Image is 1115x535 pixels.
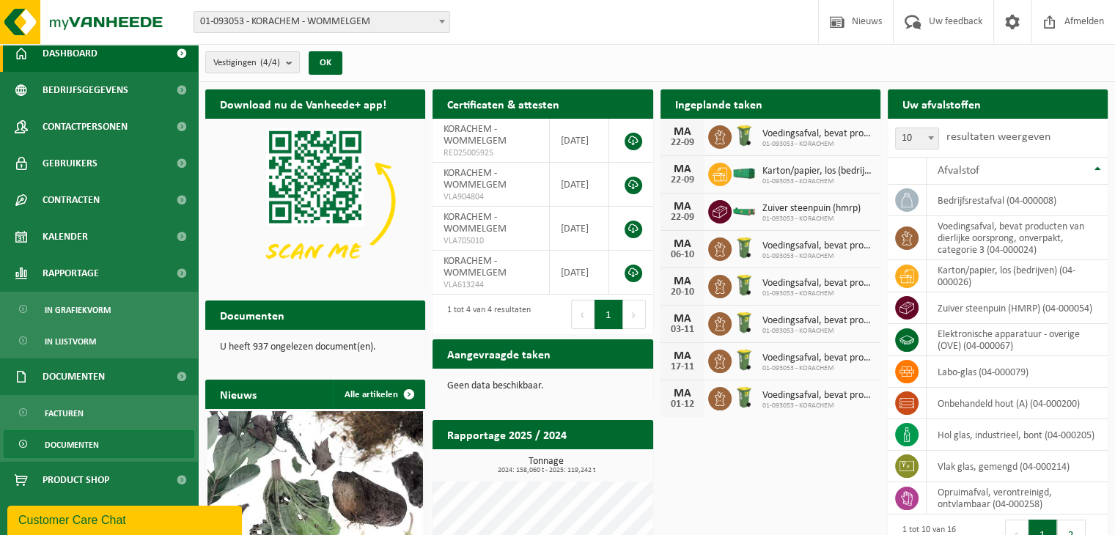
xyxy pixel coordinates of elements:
a: In lijstvorm [4,327,194,355]
div: 06-10 [668,250,697,260]
img: Download de VHEPlus App [205,119,425,284]
span: Documenten [43,358,105,395]
td: voedingsafval, bevat producten van dierlijke oorsprong, onverpakt, categorie 3 (04-000024) [927,216,1108,260]
button: Previous [571,300,595,329]
div: MA [668,238,697,250]
p: Geen data beschikbaar. [447,381,638,391]
span: Documenten [45,431,99,459]
span: Bedrijfsgegevens [43,72,128,108]
span: Voedingsafval, bevat producten van dierlijke oorsprong, onverpakt, categorie 3 [762,315,873,327]
span: VLA705010 [444,235,537,247]
a: Documenten [4,430,194,458]
label: resultaten weergeven [946,131,1050,143]
span: 01-093053 - KORACHEM [762,252,873,261]
span: 01-093053 - KORACHEM - WOMMELGEM [194,11,450,33]
span: Voedingsafval, bevat producten van dierlijke oorsprong, onverpakt, categorie 3 [762,278,873,289]
img: WB-0140-HPE-GN-50 [732,385,757,410]
span: Afvalstof [938,165,979,177]
span: Karton/papier, los (bedrijven) [762,166,873,177]
a: Facturen [4,399,194,427]
span: Contactpersonen [43,108,128,145]
img: WB-0140-HPE-GN-50 [732,273,757,298]
div: 01-12 [668,399,697,410]
h2: Uw afvalstoffen [888,89,996,118]
div: MA [668,276,697,287]
img: HK-XA-30-GN-00 [732,166,757,180]
span: 2024: 158,060 t - 2025: 119,242 t [440,467,652,474]
img: WB-0140-HPE-GN-50 [732,123,757,148]
td: labo-glas (04-000079) [927,356,1108,388]
div: MA [668,163,697,175]
span: KORACHEM - WOMMELGEM [444,256,507,278]
span: Voedingsafval, bevat producten van dierlijke oorsprong, onverpakt, categorie 3 [762,240,873,252]
td: [DATE] [550,163,610,207]
span: In grafiekvorm [45,296,111,324]
span: Dashboard [43,35,97,72]
span: Facturen [45,399,84,427]
span: Voedingsafval, bevat producten van dierlijke oorsprong, onverpakt, categorie 3 [762,390,873,402]
span: 01-093053 - KORACHEM [762,402,873,410]
td: opruimafval, verontreinigd, ontvlambaar (04-000258) [927,482,1108,514]
div: 22-09 [668,138,697,148]
span: VLA904804 [444,191,537,203]
td: bedrijfsrestafval (04-000008) [927,185,1108,216]
td: [DATE] [550,251,610,295]
div: 20-10 [668,287,697,298]
td: elektronische apparatuur - overige (OVE) (04-000067) [927,324,1108,356]
div: MA [668,126,697,138]
span: KORACHEM - WOMMELGEM [444,212,507,235]
h2: Download nu de Vanheede+ app! [205,89,401,118]
div: MA [668,313,697,325]
button: Next [623,300,646,329]
div: 17-11 [668,362,697,372]
td: hol glas, industrieel, bont (04-000205) [927,419,1108,451]
span: Zuiver steenpuin (hmrp) [762,203,861,215]
td: vlak glas, gemengd (04-000214) [927,451,1108,482]
h2: Documenten [205,300,299,329]
h2: Rapportage 2025 / 2024 [433,420,581,449]
span: Acceptatievoorwaarden [43,498,161,535]
span: Vestigingen [213,52,280,74]
h2: Certificaten & attesten [433,89,574,118]
p: U heeft 937 ongelezen document(en). [220,342,411,353]
a: In grafiekvorm [4,295,194,323]
span: KORACHEM - WOMMELGEM [444,168,507,191]
img: HK-XC-10-GN-00 [732,204,757,217]
span: VLA613244 [444,279,537,291]
span: In lijstvorm [45,328,96,355]
span: 01-093053 - KORACHEM [762,364,873,373]
img: WB-0140-HPE-GN-50 [732,310,757,335]
span: Voedingsafval, bevat producten van dierlijke oorsprong, onverpakt, categorie 3 [762,353,873,364]
span: KORACHEM - WOMMELGEM [444,124,507,147]
span: 01-093053 - KORACHEM [762,215,861,224]
count: (4/4) [260,58,280,67]
span: Voedingsafval, bevat producten van dierlijke oorsprong, onverpakt, categorie 3 [762,128,873,140]
div: 22-09 [668,175,697,185]
h2: Nieuws [205,380,271,408]
div: MA [668,201,697,213]
h3: Tonnage [440,457,652,474]
span: Product Shop [43,462,109,498]
td: [DATE] [550,119,610,163]
span: Rapportage [43,255,99,292]
h2: Aangevraagde taken [433,339,565,368]
a: Bekijk rapportage [544,449,652,478]
span: 01-093053 - KORACHEM - WOMMELGEM [194,12,449,32]
button: 1 [595,300,623,329]
span: 01-093053 - KORACHEM [762,289,873,298]
span: Kalender [43,218,88,255]
iframe: chat widget [7,503,245,535]
div: 1 tot 4 van 4 resultaten [440,298,531,331]
div: 22-09 [668,213,697,223]
div: MA [668,350,697,362]
span: 01-093053 - KORACHEM [762,140,873,149]
span: 01-093053 - KORACHEM [762,327,873,336]
div: MA [668,388,697,399]
img: WB-0140-HPE-GN-50 [732,235,757,260]
span: RED25005925 [444,147,537,159]
button: Vestigingen(4/4) [205,51,300,73]
span: 10 [896,128,938,149]
td: karton/papier, los (bedrijven) (04-000026) [927,260,1108,292]
td: [DATE] [550,207,610,251]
